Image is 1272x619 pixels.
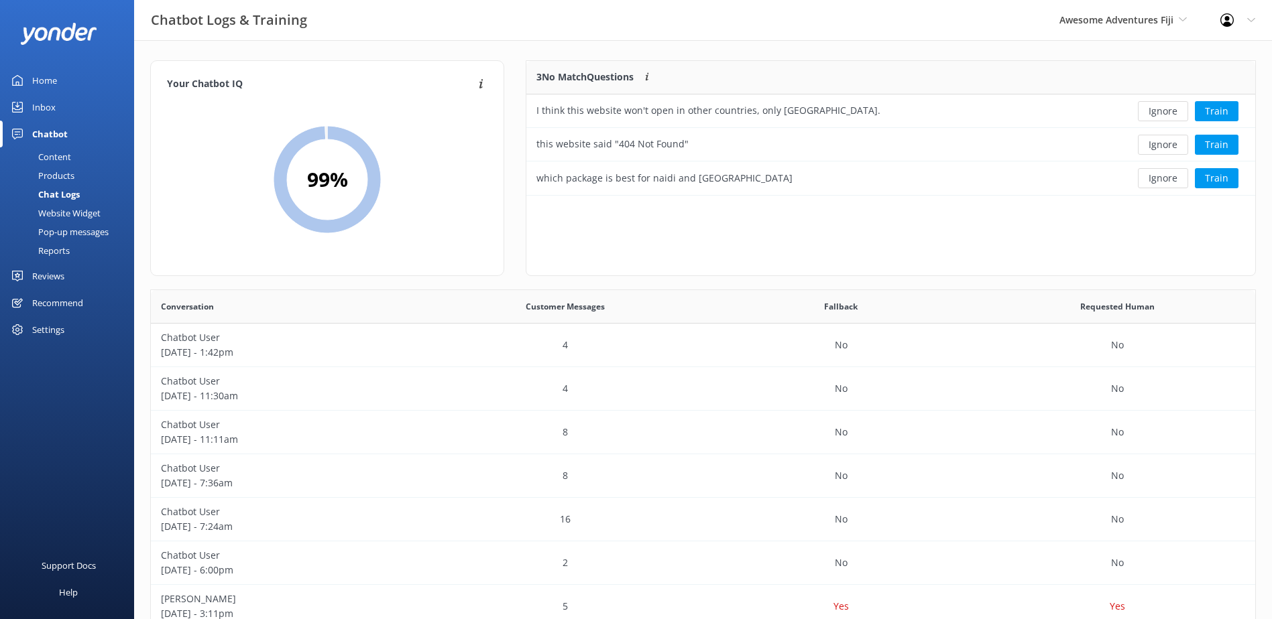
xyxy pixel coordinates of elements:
div: Pop-up messages [8,222,109,241]
p: No [835,512,848,527]
p: No [1111,381,1124,396]
a: Website Widget [8,204,134,222]
button: Ignore [1138,135,1188,155]
div: row [151,367,1255,411]
button: Train [1195,135,1238,155]
a: Pop-up messages [8,222,134,241]
h2: 99 % [307,163,348,196]
p: 4 [563,381,568,396]
p: 8 [563,468,568,483]
p: 2 [563,555,568,570]
div: Home [32,67,57,94]
p: [DATE] - 7:36am [161,476,417,490]
div: Inbox [32,94,56,121]
p: 16 [560,512,571,527]
p: 3 No Match Questions [536,70,634,84]
p: 8 [563,425,568,439]
p: Yes [1110,599,1125,614]
div: Support Docs [42,552,96,579]
a: Content [8,147,134,166]
div: row [526,94,1255,128]
p: [DATE] - 11:11am [161,432,417,447]
div: grid [526,94,1255,195]
div: Products [8,166,74,185]
p: Chatbot User [161,504,417,519]
div: Website Widget [8,204,101,222]
p: No [835,338,848,352]
div: Reviews [32,263,64,289]
div: Settings [32,316,64,343]
p: [DATE] - 11:30am [161,389,417,403]
h4: Your Chatbot IQ [167,77,475,92]
div: row [151,324,1255,367]
p: No [835,555,848,570]
p: [PERSON_NAME] [161,592,417,606]
div: Chatbot [32,121,68,147]
div: Content [8,147,71,166]
div: this website said "404 Not Found" [536,137,689,151]
p: [DATE] - 6:00pm [161,563,417,577]
div: Chat Logs [8,185,80,204]
p: 4 [563,338,568,352]
p: Chatbot User [161,330,417,345]
div: Recommend [32,289,83,316]
div: row [151,541,1255,585]
div: row [151,498,1255,541]
a: Products [8,166,134,185]
span: Awesome Adventures Fiji [1059,13,1173,26]
div: row [526,128,1255,161]
button: Train [1195,168,1238,188]
p: No [1111,338,1124,352]
span: Customer Messages [526,300,605,313]
p: No [1111,555,1124,570]
a: Reports [8,241,134,260]
p: Yes [833,599,849,614]
p: Chatbot User [161,374,417,389]
div: row [151,411,1255,454]
p: 5 [563,599,568,614]
button: Ignore [1138,168,1188,188]
span: Conversation [161,300,214,313]
p: No [835,468,848,483]
p: Chatbot User [161,417,417,432]
div: row [151,454,1255,498]
a: Chat Logs [8,185,134,204]
p: No [1111,512,1124,527]
p: Chatbot User [161,461,417,476]
p: [DATE] - 1:42pm [161,345,417,360]
button: Ignore [1138,101,1188,121]
h3: Chatbot Logs & Training [151,9,307,31]
p: [DATE] - 7:24am [161,519,417,534]
span: Requested Human [1080,300,1155,313]
div: which package is best for naidi and [GEOGRAPHIC_DATA] [536,171,793,186]
div: Reports [8,241,70,260]
div: I think this website won't open in other countries, only [GEOGRAPHIC_DATA]. [536,103,880,118]
p: No [1111,425,1124,439]
div: row [526,161,1255,195]
p: No [835,425,848,439]
p: No [1111,468,1124,483]
p: Chatbot User [161,548,417,563]
span: Fallback [824,300,858,313]
p: No [835,381,848,396]
button: Train [1195,101,1238,121]
img: yonder-white-logo.png [20,23,97,45]
div: Help [59,579,78,606]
